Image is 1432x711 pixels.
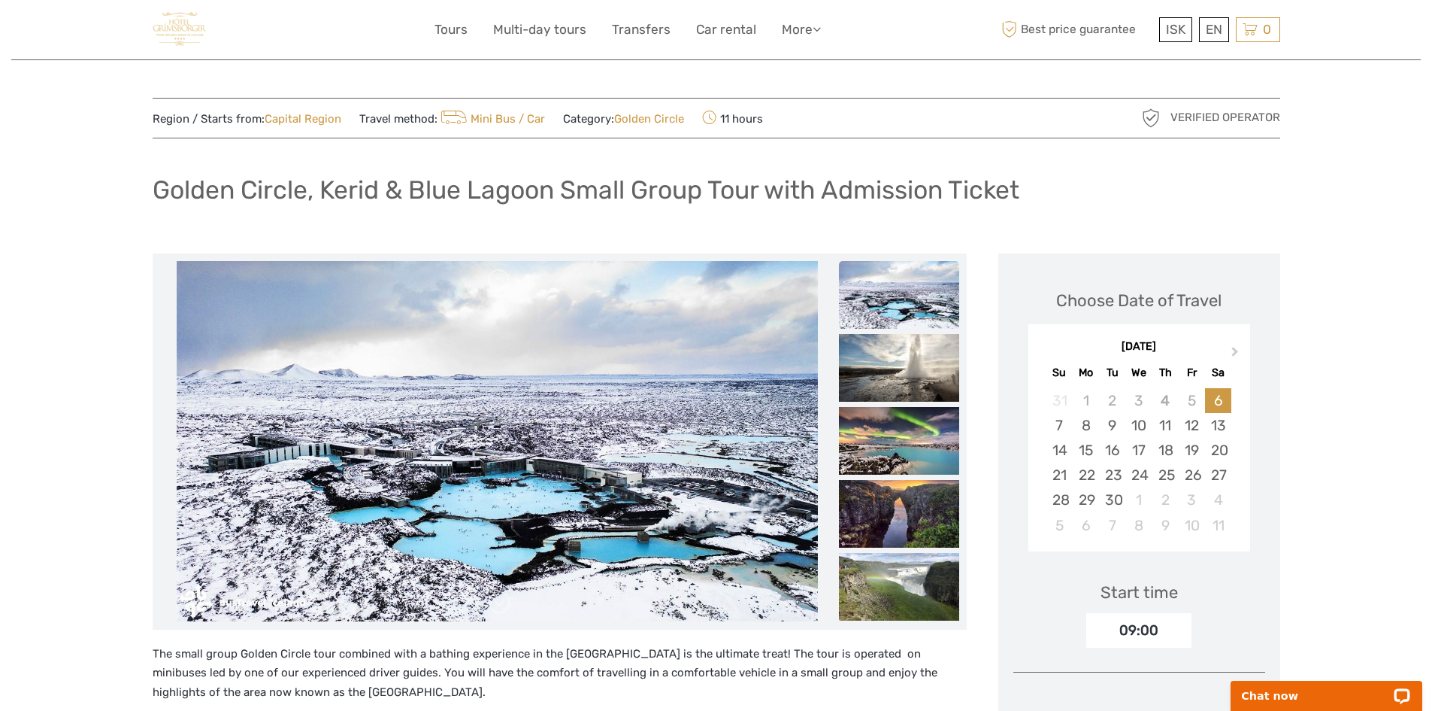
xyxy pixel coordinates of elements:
[1205,513,1231,538] div: Choose Saturday, October 11th, 2025
[1056,289,1222,312] div: Choose Date of Travel
[1046,513,1073,538] div: Choose Sunday, October 5th, 2025
[1179,388,1205,413] div: Not available Friday, September 5th, 2025
[563,111,684,127] span: Category:
[1152,363,1179,383] div: Th
[1179,413,1205,438] div: Choose Friday, September 12th, 2025
[153,175,1019,205] h1: Golden Circle, Kerid & Blue Lagoon Small Group Tour with Admission Ticket
[696,19,756,41] a: Car rental
[493,19,586,41] a: Multi-day tours
[1125,513,1152,538] div: Choose Wednesday, October 8th, 2025
[702,108,763,129] span: 11 hours
[1046,488,1073,512] div: Choose Sunday, September 28th, 2025
[1179,363,1205,383] div: Fr
[839,480,959,548] img: cab6d99a5bd74912b036808e1cb13ef3_slider_thumbnail.jpeg
[1073,413,1099,438] div: Choose Monday, September 8th, 2025
[1152,463,1179,488] div: Choose Thursday, September 25th, 2025
[1099,388,1125,413] div: Not available Tuesday, September 2nd, 2025
[1073,513,1099,538] div: Choose Monday, October 6th, 2025
[998,17,1155,42] span: Best price guarantee
[1046,363,1073,383] div: Su
[1152,413,1179,438] div: Choose Thursday, September 11th, 2025
[1179,513,1205,538] div: Choose Friday, October 10th, 2025
[153,645,967,703] p: The small group Golden Circle tour combined with a bathing experience in the [GEOGRAPHIC_DATA] is...
[1125,438,1152,463] div: Choose Wednesday, September 17th, 2025
[1221,664,1432,711] iframe: LiveChat chat widget
[1152,438,1179,463] div: Choose Thursday, September 18th, 2025
[1046,413,1073,438] div: Choose Sunday, September 7th, 2025
[839,334,959,402] img: 6e04dd7c0e4d4fc499d456a8b0d64eb9_slider_thumbnail.jpeg
[1199,17,1229,42] div: EN
[1086,613,1191,648] div: 09:00
[153,111,341,127] span: Region / Starts from:
[1099,513,1125,538] div: Choose Tuesday, October 7th, 2025
[1073,388,1099,413] div: Not available Monday, September 1st, 2025
[1100,581,1178,604] div: Start time
[839,407,959,475] img: 78f1bb707dad47c09db76e797c3c6590_slider_thumbnail.jpeg
[1225,343,1249,367] button: Next Month
[1046,388,1073,413] div: Not available Sunday, August 31st, 2025
[1152,488,1179,512] div: Choose Thursday, October 2nd, 2025
[1179,463,1205,488] div: Choose Friday, September 26th, 2025
[1073,463,1099,488] div: Choose Monday, September 22nd, 2025
[1125,488,1152,512] div: Choose Wednesday, October 1st, 2025
[1073,363,1099,383] div: Mo
[1028,339,1250,355] div: [DATE]
[1073,488,1099,512] div: Choose Monday, September 29th, 2025
[1179,488,1205,512] div: Choose Friday, October 3rd, 2025
[1152,513,1179,538] div: Choose Thursday, October 9th, 2025
[1139,106,1163,130] img: verified_operator_grey_128.png
[1046,438,1073,463] div: Choose Sunday, September 14th, 2025
[265,112,341,126] a: Capital Region
[1125,363,1152,383] div: We
[1166,22,1185,37] span: ISK
[1125,388,1152,413] div: Not available Wednesday, September 3rd, 2025
[1099,438,1125,463] div: Choose Tuesday, September 16th, 2025
[1033,388,1245,538] div: month 2025-09
[434,19,468,41] a: Tours
[1205,438,1231,463] div: Choose Saturday, September 20th, 2025
[1170,110,1280,126] span: Verified Operator
[1125,463,1152,488] div: Choose Wednesday, September 24th, 2025
[153,11,207,48] img: 799-2baaab34-6359-4a77-9271-6fd77dafbd1c_logo_small.jpg
[1205,363,1231,383] div: Sa
[839,553,959,621] img: 76eb495e1aed4192a316e241461509b3_slider_thumbnail.jpeg
[612,19,671,41] a: Transfers
[1179,438,1205,463] div: Choose Friday, September 19th, 2025
[1099,413,1125,438] div: Choose Tuesday, September 9th, 2025
[1205,488,1231,512] div: Choose Saturday, October 4th, 2025
[1261,22,1273,37] span: 0
[1152,388,1179,413] div: Not available Thursday, September 4th, 2025
[1099,363,1125,383] div: Tu
[614,112,684,126] a: Golden Circle
[1205,413,1231,438] div: Choose Saturday, September 13th, 2025
[177,261,818,622] img: 5d15484774a24c969ea176960bff7f4c_main_slider.jpeg
[437,112,546,126] a: Mini Bus / Car
[1099,488,1125,512] div: Choose Tuesday, September 30th, 2025
[839,261,959,329] img: 5d15484774a24c969ea176960bff7f4c_slider_thumbnail.jpeg
[782,19,821,41] a: More
[1099,463,1125,488] div: Choose Tuesday, September 23rd, 2025
[1073,438,1099,463] div: Choose Monday, September 15th, 2025
[1205,463,1231,488] div: Choose Saturday, September 27th, 2025
[1046,463,1073,488] div: Choose Sunday, September 21st, 2025
[359,108,546,129] span: Travel method:
[1125,413,1152,438] div: Choose Wednesday, September 10th, 2025
[1205,388,1231,413] div: Choose Saturday, September 6th, 2025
